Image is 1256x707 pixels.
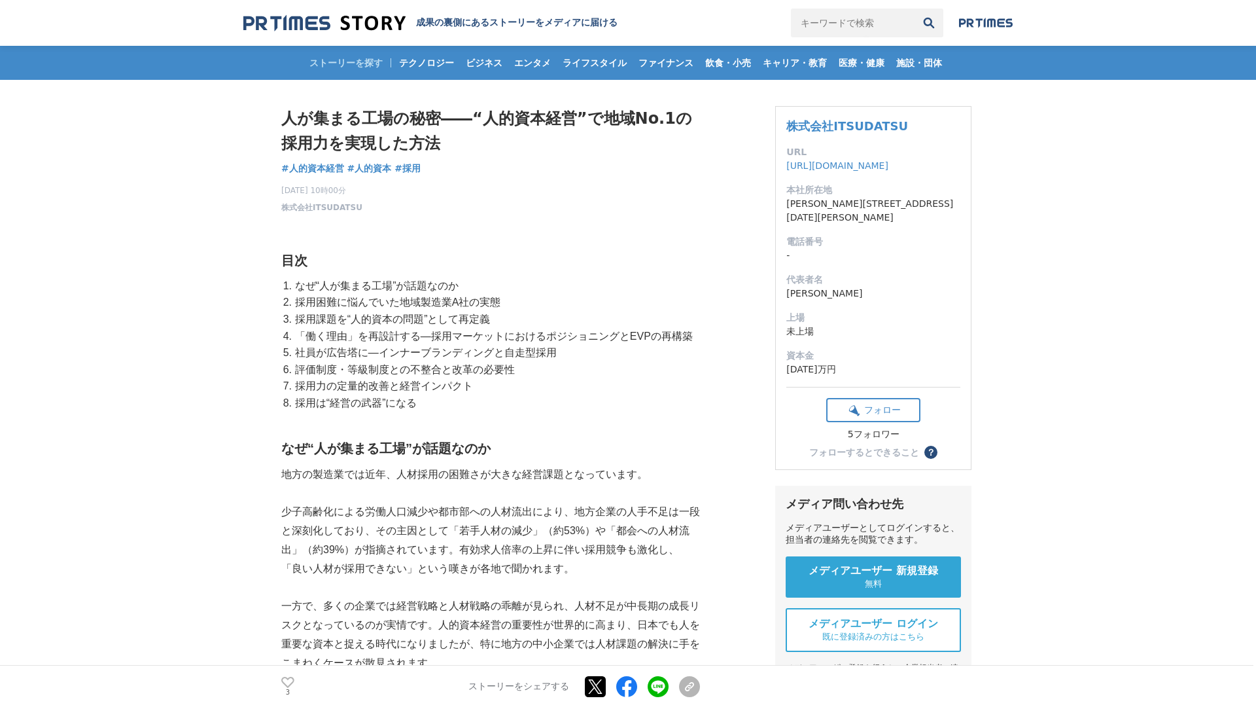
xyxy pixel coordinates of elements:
dd: [PERSON_NAME] [786,287,960,300]
dd: - [786,249,960,263]
dt: 電話番号 [786,235,960,249]
p: 少子高齢化による労働人口減少や都市部への人材流出により、地方企業の人手不足は一段と深刻化しており、その主因として「若手人材の減少」（約53%）や「都会への人材流出」（約39%）が指摘されています... [281,503,700,578]
dd: 未上場 [786,325,960,338]
span: 施設・団体 [891,57,947,69]
span: #採用 [394,162,421,174]
span: 無料 [865,578,882,590]
p: 3 [281,689,294,696]
button: フォロー [826,398,920,422]
span: キャリア・教育 [758,57,832,69]
img: 成果の裏側にあるストーリーをメディアに届ける [243,14,406,32]
span: [DATE] 10時00分 [281,185,362,196]
p: ストーリーをシェアする [468,681,569,693]
li: 採用は“経営の武器”になる [292,395,700,412]
span: 既に登録済みの方はこちら [822,631,924,643]
li: なぜ“人が集まる工場”が話題なのか [292,278,700,295]
input: キーワードで検索 [791,9,915,37]
strong: 目次 [281,253,307,268]
span: テクノロジー [394,57,459,69]
span: 医療・健康 [833,57,890,69]
a: 株式会社ITSUDATSU [786,119,908,133]
li: 採用課題を“人的資本の問題”として再定義 [292,311,700,328]
span: メディアユーザー ログイン [809,617,938,631]
span: ファイナンス [633,57,699,69]
div: メディアユーザーとしてログインすると、担当者の連絡先を閲覧できます。 [786,522,961,546]
button: ？ [924,446,937,459]
a: #人的資本 [347,162,392,175]
h2: 成果の裏側にあるストーリーをメディアに届ける [416,17,618,29]
a: #人的資本経営 [281,162,344,175]
a: [URL][DOMAIN_NAME] [786,160,888,171]
div: フォローするとできること [809,448,919,457]
dt: URL [786,145,960,159]
span: ライフスタイル [557,57,632,69]
img: prtimes [959,18,1013,28]
dd: [DATE]万円 [786,363,960,376]
dt: 上場 [786,311,960,325]
span: #人的資本 [347,162,392,174]
div: メディア問い合わせ先 [786,496,961,512]
li: 社員が広告塔に―インナーブランディングと自走型採用 [292,344,700,361]
a: ライフスタイル [557,46,632,80]
h1: 人が集まる工場の秘密――“人的資本経営”で地域No.1の採用力を実現した方法 [281,106,700,156]
a: 株式会社ITSUDATSU [281,202,362,213]
a: 医療・健康 [833,46,890,80]
a: メディアユーザー 新規登録 無料 [786,556,961,598]
li: 「働く理由」を再設計する―採用マーケットにおけるポジショニングとEVPの再構築 [292,328,700,345]
button: 検索 [915,9,943,37]
a: キャリア・教育 [758,46,832,80]
strong: なぜ“人が集まる工場”が話題なのか [281,441,491,456]
li: 採用困難に悩んでいた地域製造業A社の実態 [292,294,700,311]
li: 評価制度・等級制度との不整合と改革の必要性 [292,361,700,378]
span: メディアユーザー 新規登録 [809,564,938,578]
p: 一方で、多くの企業では経営戦略と人材戦略の乖離が見られ、人材不足が中長期の成長リスクとなっているのが実情です。人的資本経営の重要性が世界的に高まり、日本でも人を重要な資本と捉える時代になりました... [281,597,700,672]
dt: 資本金 [786,349,960,363]
span: 飲食・小売 [700,57,756,69]
dt: 本社所在地 [786,183,960,197]
span: ？ [926,448,935,457]
a: メディアユーザー ログイン 既に登録済みの方はこちら [786,608,961,652]
a: #採用 [394,162,421,175]
p: 地方の製造業では近年、人材採用の困難さが大きな経営課題となっています。 [281,465,700,484]
a: エンタメ [509,46,556,80]
a: ファイナンス [633,46,699,80]
li: 採用力の定量的改善と経営インパクト [292,378,700,395]
a: 成果の裏側にあるストーリーをメディアに届ける 成果の裏側にあるストーリーをメディアに届ける [243,14,618,32]
a: テクノロジー [394,46,459,80]
a: 飲食・小売 [700,46,756,80]
a: ビジネス [461,46,508,80]
span: ビジネス [461,57,508,69]
div: 5フォロワー [826,429,920,441]
span: エンタメ [509,57,556,69]
span: #人的資本経営 [281,162,344,174]
a: 施設・団体 [891,46,947,80]
dd: [PERSON_NAME][STREET_ADDRESS][DATE][PERSON_NAME] [786,197,960,225]
dt: 代表者名 [786,273,960,287]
